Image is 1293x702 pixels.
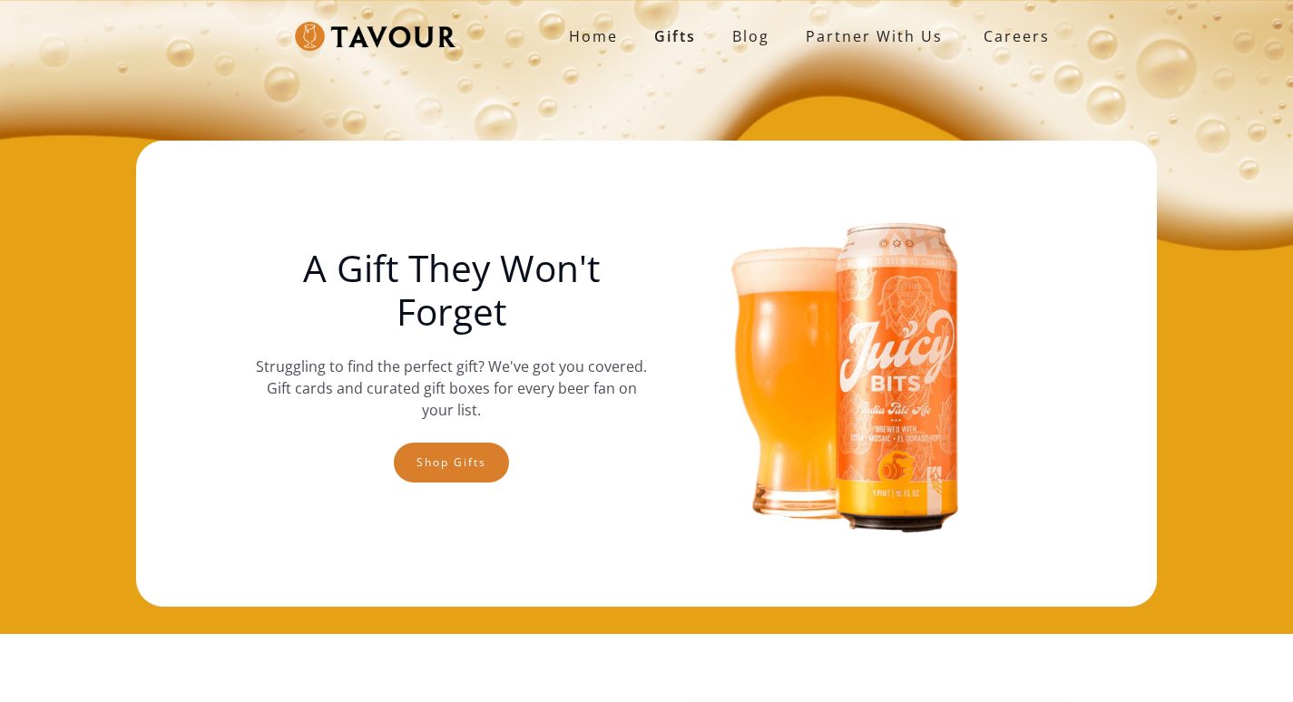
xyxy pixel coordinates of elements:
[961,11,1063,62] a: Careers
[714,18,788,54] a: Blog
[569,26,618,46] strong: Home
[256,356,648,421] p: Struggling to find the perfect gift? We've got you covered. Gift cards and curated gift boxes for...
[394,443,509,483] a: Shop gifts
[788,18,961,54] a: partner with us
[551,18,636,54] a: Home
[984,18,1050,54] strong: Careers
[636,18,714,54] a: Gifts
[256,247,648,334] h1: A Gift They Won't Forget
